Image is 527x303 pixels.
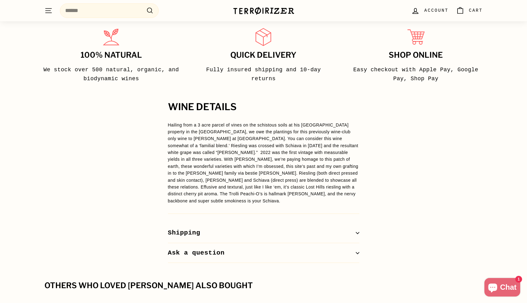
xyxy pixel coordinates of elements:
a: Cart [452,2,487,20]
div: Others who loved [PERSON_NAME] also bought [44,281,483,290]
h3: Shop Online [346,51,485,60]
button: Shipping [168,223,359,243]
button: Ask a question [168,243,359,263]
h3: 100% Natural [42,51,181,60]
h2: WINE DETAILS [168,102,359,112]
p: Easy checkout with Apple Pay, Google Pay, Shop Pay [346,65,485,83]
p: Hailing from a 3 acre parcel of vines on the schistous soils at his [GEOGRAPHIC_DATA] property in... [168,122,359,205]
p: We stock over 500 natural, organic, and biodynamic wines [42,65,181,83]
p: Fully insured shipping and 10-day returns [194,65,333,83]
inbox-online-store-chat: Shopify online store chat [483,278,522,298]
span: Cart [469,7,483,14]
span: Account [424,7,448,14]
a: Account [408,2,452,20]
h3: Quick delivery [194,51,333,60]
